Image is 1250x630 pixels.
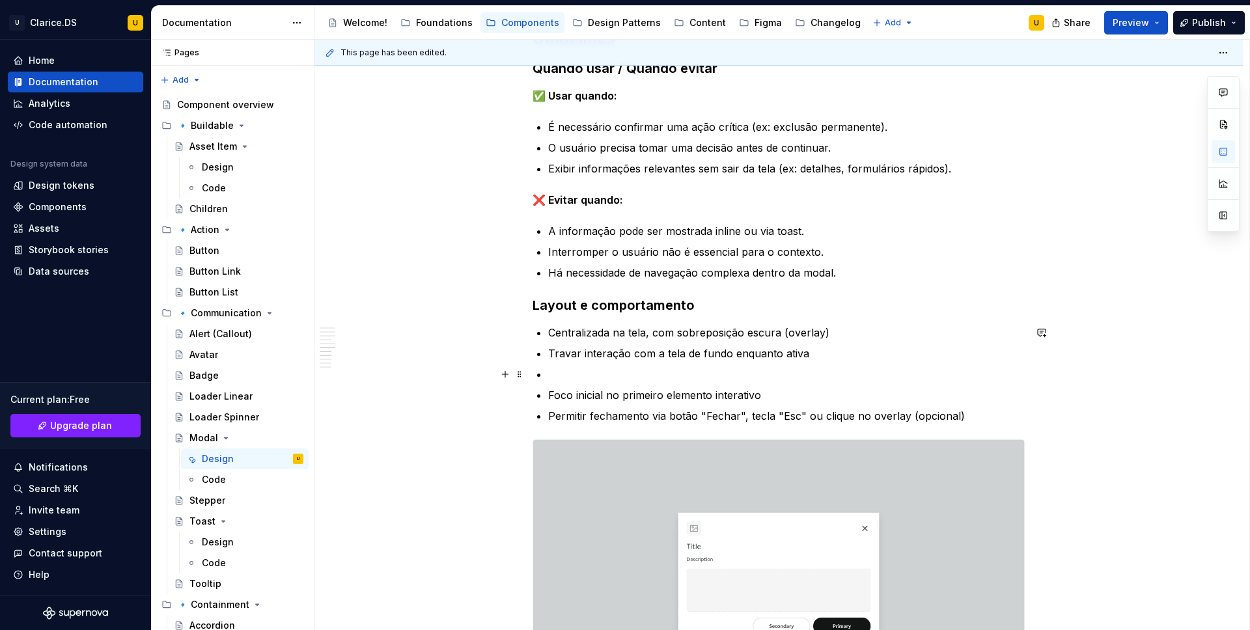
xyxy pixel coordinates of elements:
div: Modal [189,431,218,445]
div: Storybook stories [29,243,109,256]
button: Add [156,71,205,89]
div: U [297,452,299,465]
div: Design Patterns [588,16,661,29]
a: Button Link [169,261,309,282]
a: Figma [734,12,787,33]
div: Help [29,568,49,581]
a: Design [181,157,309,178]
div: 🔹 Containment [177,598,249,611]
div: Components [501,16,559,29]
a: Assets [8,218,143,239]
span: Add [885,18,901,28]
div: Current plan : Free [10,393,141,406]
span: Share [1064,16,1090,29]
div: Component overview [177,98,274,111]
a: Code [181,178,309,199]
p: Permitir fechamento via botão "Fechar", tecla "Esc" ou clique no overlay (opcional) [548,408,1025,424]
p: É necessário confirmar uma ação crítica (ex: exclusão permanente). [548,119,1025,135]
button: Share [1045,11,1099,34]
div: Figma [755,16,782,29]
a: Design Patterns [567,12,666,33]
div: Design system data [10,159,87,169]
div: 🔹 Action [156,219,309,240]
p: Centralizada na tela, com sobreposição escura (overlay) [548,325,1025,340]
div: Notifications [29,461,88,474]
div: 🔹 Communication [156,303,309,323]
span: Preview [1113,16,1149,29]
div: Clarice.DS [30,16,77,29]
a: Loader Spinner [169,407,309,428]
button: Search ⌘K [8,478,143,499]
div: Contact support [29,547,102,560]
div: Code [202,473,226,486]
a: Welcome! [322,12,393,33]
div: Children [189,202,228,215]
a: DesignU [181,448,309,469]
strong: Quando usar / Quando evitar [533,61,717,76]
a: Foundations [395,12,478,33]
a: Button List [169,282,309,303]
button: Add [868,14,917,32]
div: Foundations [416,16,473,29]
span: This page has been edited. [340,48,447,58]
div: Home [29,54,55,67]
div: Alert (Callout) [189,327,252,340]
div: Code [202,556,226,569]
div: U [133,18,138,28]
a: Storybook stories [8,240,143,260]
a: Avatar [169,344,309,365]
a: Asset Item [169,136,309,157]
a: Components [8,197,143,217]
a: Upgrade plan [10,414,141,437]
div: Documentation [29,75,98,89]
div: Badge [189,369,219,382]
p: Há necessidade de navegação complexa dentro da modal. [548,265,1025,281]
a: Button [169,240,309,261]
svg: Supernova Logo [43,607,108,620]
div: Design tokens [29,179,94,192]
div: Settings [29,525,66,538]
a: Content [669,12,731,33]
div: 🔹 Buildable [156,115,309,136]
div: Documentation [162,16,285,29]
div: Invite team [29,504,79,517]
div: Button List [189,286,238,299]
div: Pages [156,48,199,58]
a: Design tokens [8,175,143,196]
a: Code [181,553,309,573]
div: Avatar [189,348,218,361]
p: Interromper o usuário não é essencial para o contexto. [548,244,1025,260]
p: Travar interação com a tela de fundo enquanto ativa [548,346,1025,361]
div: Tooltip [189,577,221,590]
div: U [9,15,25,31]
a: Loader Linear [169,386,309,407]
a: Children [169,199,309,219]
div: Page tree [322,10,866,36]
div: Components [29,200,87,213]
a: Component overview [156,94,309,115]
span: Publish [1192,16,1226,29]
button: Notifications [8,457,143,478]
div: Code [202,182,226,195]
strong: ❌ Evitar quando: [533,193,623,206]
div: Stepper [189,494,225,507]
div: Design [202,161,234,174]
a: Stepper [169,490,309,511]
a: Tooltip [169,573,309,594]
div: Button Link [189,265,241,278]
p: Foco inicial no primeiro elemento interativo [548,387,1025,403]
a: Modal [169,428,309,448]
div: Content [689,16,726,29]
a: Home [8,50,143,71]
button: Publish [1173,11,1245,34]
a: Settings [8,521,143,542]
div: Changelog [811,16,861,29]
div: Welcome! [343,16,387,29]
div: Loader Linear [189,390,253,403]
a: Alert (Callout) [169,323,309,344]
div: Asset Item [189,140,237,153]
div: Search ⌘K [29,482,78,495]
a: Data sources [8,261,143,282]
a: Analytics [8,93,143,114]
strong: Layout e comportamento [533,297,695,313]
